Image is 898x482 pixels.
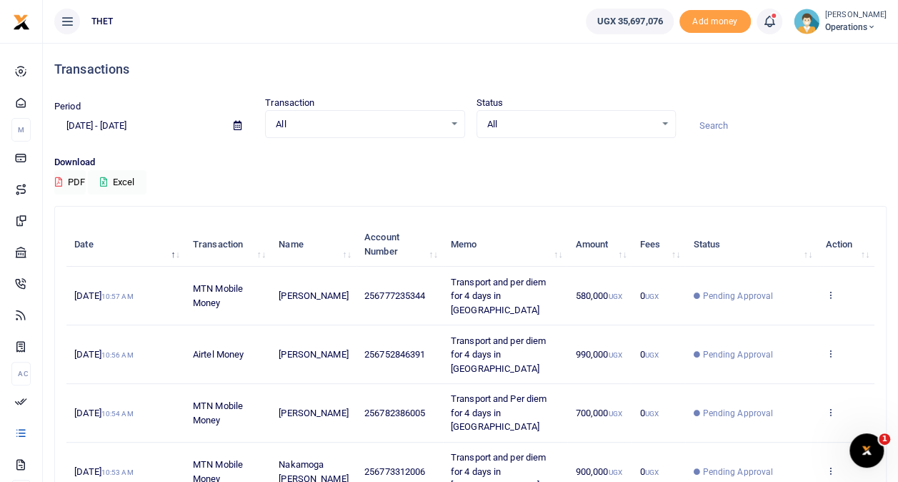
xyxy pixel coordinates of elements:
[193,400,243,426] span: MTN Mobile Money
[451,335,546,374] span: Transport and per diem for 4 days in [GEOGRAPHIC_DATA]
[639,349,658,360] span: 0
[576,290,622,301] span: 580,000
[702,290,773,303] span: Pending Approval
[639,290,658,301] span: 0
[54,155,887,170] p: Download
[576,466,622,477] span: 900,000
[13,14,30,31] img: logo-small
[74,466,133,477] span: [DATE]
[88,170,146,195] button: Excel
[356,222,443,267] th: Account Number: activate to sort column ascending
[608,468,622,476] small: UGX
[193,283,243,308] span: MTN Mobile Money
[849,433,884,468] iframe: Intercom live chat
[279,290,348,301] span: [PERSON_NAME]
[702,407,773,420] span: Pending Approval
[679,10,751,34] li: Toup your wallet
[586,9,673,34] a: UGX 35,697,076
[639,466,658,477] span: 0
[364,349,425,360] span: 256752846391
[13,16,30,26] a: logo-small logo-large logo-large
[567,222,632,267] th: Amount: activate to sort column ascending
[608,292,622,300] small: UGX
[702,466,773,478] span: Pending Approval
[279,349,348,360] span: [PERSON_NAME]
[54,99,81,114] label: Period
[580,9,679,34] li: Wallet ballance
[364,408,425,418] span: 256782386005
[632,222,685,267] th: Fees: activate to sort column ascending
[645,468,659,476] small: UGX
[645,410,659,418] small: UGX
[101,351,134,359] small: 10:56 AM
[101,292,134,300] small: 10:57 AM
[271,222,356,267] th: Name: activate to sort column ascending
[687,114,887,138] input: Search
[645,292,659,300] small: UGX
[86,15,119,28] span: THET
[794,9,819,34] img: profile-user
[487,117,655,132] span: All
[74,290,133,301] span: [DATE]
[54,114,222,138] input: select period
[364,290,425,301] span: 256777235344
[608,410,622,418] small: UGX
[576,408,622,418] span: 700,000
[477,96,504,110] label: Status
[679,15,751,26] a: Add money
[54,170,86,195] button: PDF
[645,351,659,359] small: UGX
[879,433,890,445] span: 1
[597,14,662,29] span: UGX 35,697,076
[451,277,546,315] span: Transport and per diem for 4 days in [GEOGRAPHIC_DATA]
[11,362,31,385] li: Ac
[193,349,244,360] span: Airtel Money
[825,9,887,21] small: [PERSON_NAME]
[74,408,133,418] span: [DATE]
[54,62,887,77] h4: Transactions
[685,222,817,267] th: Status: activate to sort column ascending
[185,222,271,267] th: Transaction: activate to sort column ascending
[608,351,622,359] small: UGX
[101,410,134,418] small: 10:54 AM
[702,348,773,361] span: Pending Approval
[794,9,887,34] a: profile-user [PERSON_NAME] Operations
[679,10,751,34] span: Add money
[817,222,874,267] th: Action: activate to sort column ascending
[443,222,568,267] th: Memo: activate to sort column ascending
[279,408,348,418] span: [PERSON_NAME]
[825,21,887,34] span: Operations
[11,118,31,142] li: M
[451,393,547,432] span: Transport and Per diem for 4 days in [GEOGRAPHIC_DATA]
[74,349,133,360] span: [DATE]
[576,349,622,360] span: 990,000
[101,468,134,476] small: 10:53 AM
[639,408,658,418] span: 0
[265,96,314,110] label: Transaction
[66,222,185,267] th: Date: activate to sort column descending
[276,117,444,132] span: All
